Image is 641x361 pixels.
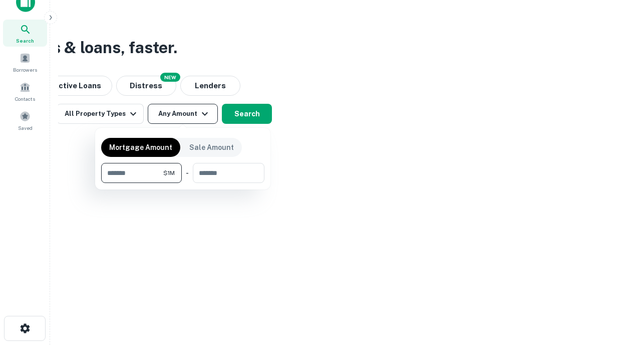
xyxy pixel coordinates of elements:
p: Sale Amount [189,142,234,153]
span: $1M [163,168,175,177]
iframe: Chat Widget [591,281,641,329]
div: - [186,163,189,183]
p: Mortgage Amount [109,142,172,153]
